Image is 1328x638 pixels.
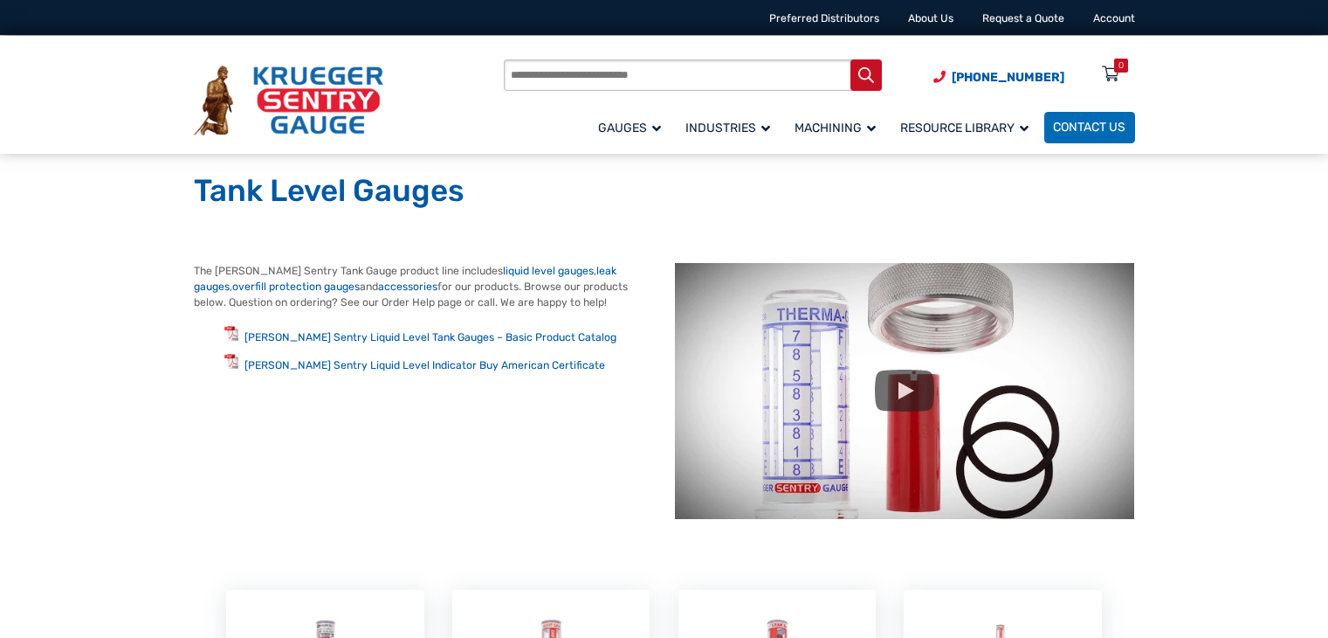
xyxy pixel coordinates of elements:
[795,121,876,135] span: Machining
[1093,12,1135,24] a: Account
[244,331,616,343] a: [PERSON_NAME] Sentry Liquid Level Tank Gauges – Basic Product Catalog
[1053,121,1125,135] span: Contact Us
[244,359,605,371] a: [PERSON_NAME] Sentry Liquid Level Indicator Buy American Certificate
[677,109,786,145] a: Industries
[232,281,360,293] a: overfill protection gauges
[933,68,1064,87] a: Phone Number (920) 434-8860
[786,109,891,145] a: Machining
[598,121,661,135] span: Gauges
[194,265,616,293] a: leak gauges
[908,12,953,24] a: About Us
[952,70,1064,85] span: [PHONE_NUMBER]
[685,121,770,135] span: Industries
[194,66,383,135] img: Krueger Sentry Gauge
[900,121,1029,135] span: Resource Library
[503,265,594,277] a: liquid level gauges
[982,12,1064,24] a: Request a Quote
[194,263,653,311] p: The [PERSON_NAME] Sentry Tank Gauge product line includes , , and for our products. Browse our pr...
[589,109,677,145] a: Gauges
[769,12,879,24] a: Preferred Distributors
[378,281,437,293] a: accessories
[1118,59,1124,73] div: 0
[194,172,1135,211] h1: Tank Level Gauges
[891,109,1044,145] a: Resource Library
[1044,112,1135,143] a: Contact Us
[675,263,1134,520] img: Tank Level Gauges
